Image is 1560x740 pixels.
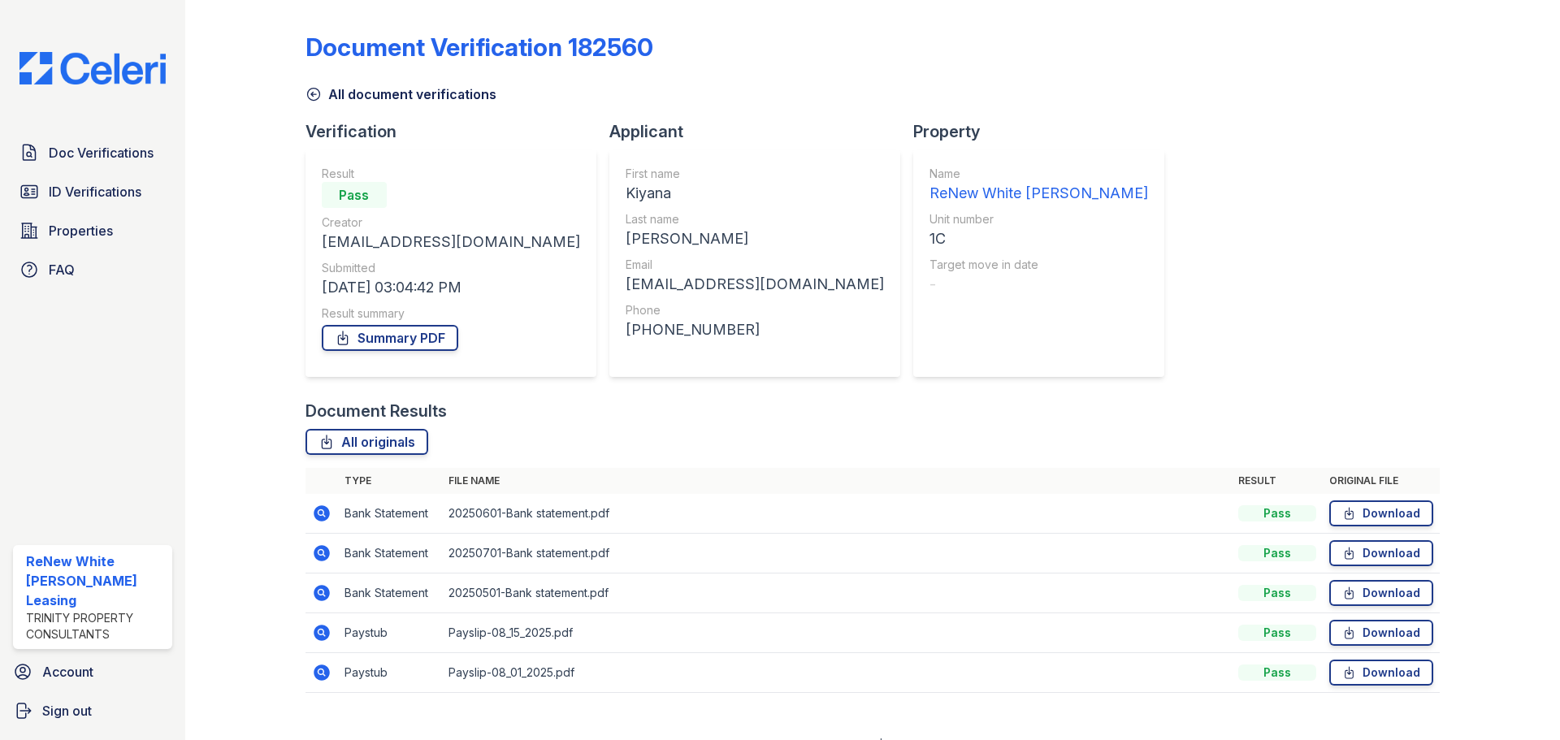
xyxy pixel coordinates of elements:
[1238,505,1316,521] div: Pass
[322,325,458,351] a: Summary PDF
[322,182,387,208] div: Pass
[1232,468,1323,494] th: Result
[1329,660,1433,686] a: Download
[338,534,442,573] td: Bank Statement
[1329,500,1433,526] a: Download
[1238,585,1316,601] div: Pass
[1238,664,1316,681] div: Pass
[49,182,141,201] span: ID Verifications
[626,302,884,318] div: Phone
[929,211,1148,227] div: Unit number
[6,52,179,84] img: CE_Logo_Blue-a8612792a0a2168367f1c8372b55b34899dd931a85d93a1a3d3e32e68fde9ad4.png
[13,253,172,286] a: FAQ
[1329,580,1433,606] a: Download
[338,653,442,693] td: Paystub
[442,468,1232,494] th: File name
[442,573,1232,613] td: 20250501-Bank statement.pdf
[13,214,172,247] a: Properties
[6,695,179,727] a: Sign out
[305,429,428,455] a: All originals
[626,227,884,250] div: [PERSON_NAME]
[338,468,442,494] th: Type
[626,273,884,296] div: [EMAIL_ADDRESS][DOMAIN_NAME]
[49,143,154,162] span: Doc Verifications
[626,211,884,227] div: Last name
[338,573,442,613] td: Bank Statement
[13,175,172,208] a: ID Verifications
[13,136,172,169] a: Doc Verifications
[929,166,1148,205] a: Name ReNew White [PERSON_NAME]
[442,534,1232,573] td: 20250701-Bank statement.pdf
[305,400,447,422] div: Document Results
[929,166,1148,182] div: Name
[609,120,913,143] div: Applicant
[442,494,1232,534] td: 20250601-Bank statement.pdf
[626,318,884,341] div: [PHONE_NUMBER]
[1329,540,1433,566] a: Download
[1323,468,1440,494] th: Original file
[49,260,75,279] span: FAQ
[322,166,580,182] div: Result
[626,182,884,205] div: Kiyana
[42,662,93,682] span: Account
[1238,625,1316,641] div: Pass
[26,552,166,610] div: ReNew White [PERSON_NAME] Leasing
[305,120,609,143] div: Verification
[442,653,1232,693] td: Payslip-08_01_2025.pdf
[1238,545,1316,561] div: Pass
[929,227,1148,250] div: 1C
[929,273,1148,296] div: -
[322,276,580,299] div: [DATE] 03:04:42 PM
[913,120,1177,143] div: Property
[626,166,884,182] div: First name
[929,182,1148,205] div: ReNew White [PERSON_NAME]
[49,221,113,240] span: Properties
[1329,620,1433,646] a: Download
[322,260,580,276] div: Submitted
[322,231,580,253] div: [EMAIL_ADDRESS][DOMAIN_NAME]
[338,494,442,534] td: Bank Statement
[322,305,580,322] div: Result summary
[42,701,92,721] span: Sign out
[442,613,1232,653] td: Payslip-08_15_2025.pdf
[338,613,442,653] td: Paystub
[626,257,884,273] div: Email
[322,214,580,231] div: Creator
[26,610,166,643] div: Trinity Property Consultants
[305,84,496,104] a: All document verifications
[929,257,1148,273] div: Target move in date
[305,32,653,62] div: Document Verification 182560
[6,656,179,688] a: Account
